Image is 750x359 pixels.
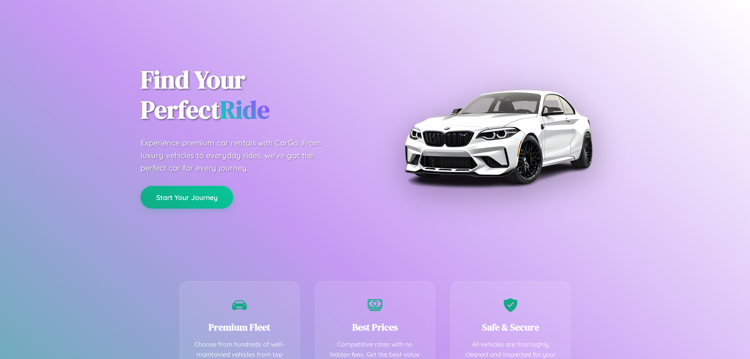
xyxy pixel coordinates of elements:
[400,39,596,234] img: Premium BMW car rental vehicle
[141,137,336,174] p: Experience premium car rentals with CarGo. From luxury vehicles to everyday rides, we've got the ...
[141,186,233,209] button: Start Your Journey
[192,321,287,334] h3: Premium Fleet
[327,321,423,334] h3: Best Prices
[462,321,558,334] h3: Safe & Secure
[220,93,270,127] span: Ride
[141,65,363,125] h1: Find Your Perfect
